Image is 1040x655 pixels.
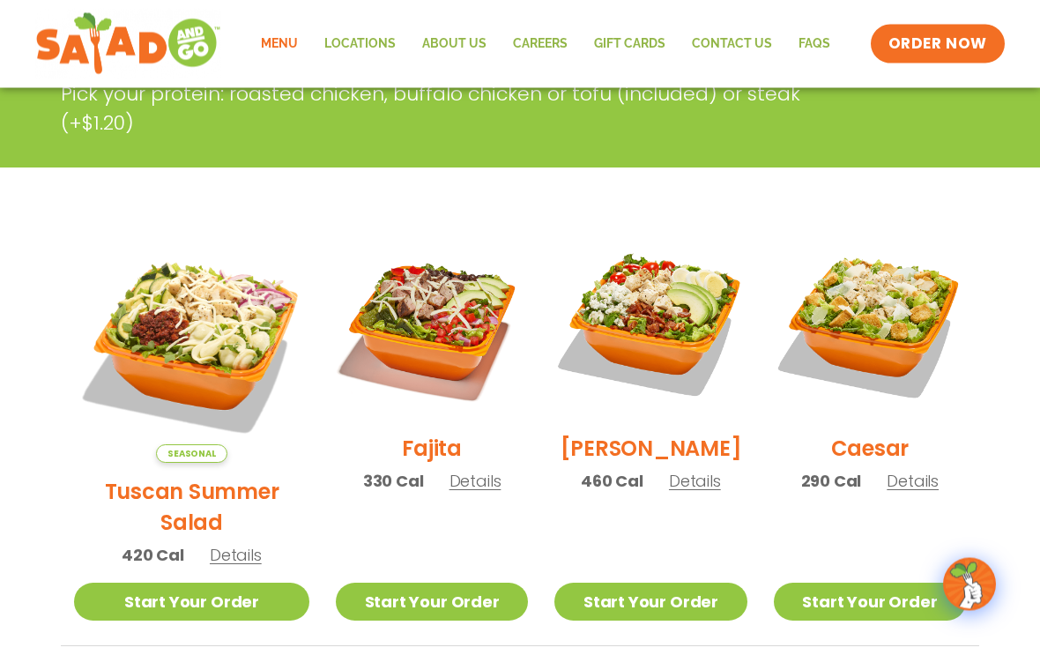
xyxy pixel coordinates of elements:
h2: Fajita [402,434,462,465]
img: Product photo for Fajita Salad [336,228,528,421]
a: Contact Us [679,24,785,64]
img: Product photo for Caesar Salad [774,228,966,421]
span: Details [449,471,501,493]
span: ORDER NOW [888,33,987,55]
img: Product photo for Cobb Salad [554,228,747,421]
h2: [PERSON_NAME] [561,434,742,465]
span: Details [669,471,721,493]
img: Product photo for Tuscan Summer Salad [74,228,309,464]
a: About Us [409,24,500,64]
a: Start Your Order [774,584,966,622]
a: ORDER NOW [871,25,1005,63]
span: Details [887,471,939,493]
span: 330 Cal [363,470,424,494]
img: new-SAG-logo-768×292 [35,9,221,79]
span: 290 Cal [801,470,862,494]
a: GIFT CARDS [581,24,679,64]
a: Start Your Order [74,584,309,622]
span: Details [210,545,262,567]
h2: Tuscan Summer Salad [74,477,309,539]
span: 420 Cal [122,544,184,568]
h2: Caesar [831,434,910,465]
nav: Menu [248,24,843,64]
span: 460 Cal [581,470,643,494]
span: Seasonal [156,445,227,464]
a: Locations [311,24,409,64]
p: Pick your protein: roasted chicken, buffalo chicken or tofu (included) or steak (+$1.20) [61,80,845,138]
img: wpChatIcon [945,560,994,609]
a: Menu [248,24,311,64]
a: Careers [500,24,581,64]
a: Start Your Order [336,584,528,622]
a: FAQs [785,24,843,64]
a: Start Your Order [554,584,747,622]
